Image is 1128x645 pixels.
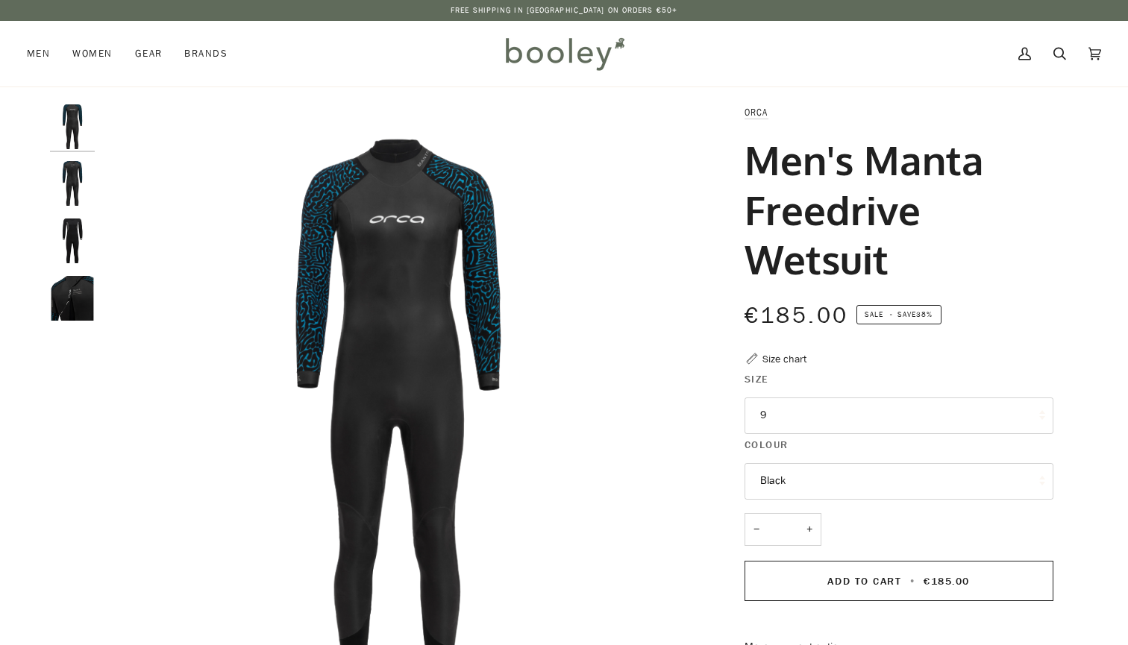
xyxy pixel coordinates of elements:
[27,46,50,61] span: Men
[745,301,849,331] span: €185.00
[762,351,806,367] div: Size chart
[865,309,883,320] span: Sale
[124,21,174,86] a: Gear
[856,305,941,324] span: Save
[50,104,95,149] img: Orca Men's Manta Freedrive Wetsuit - Booley Galway
[745,397,1053,434] button: 9
[50,276,95,321] img: Orca Men's Manta Freedrive Wetsuit - Booley Galway
[924,574,970,588] span: €185.00
[745,371,769,387] span: Size
[184,46,228,61] span: Brands
[745,561,1053,601] button: Add to Cart • €185.00
[745,513,821,547] input: Quantity
[499,32,630,75] img: Booley
[50,161,95,206] img: Orca Men's Manta Freedrive Wetsuit - Booley Galway
[745,437,789,453] span: Colour
[745,463,1053,500] button: Black
[61,21,123,86] a: Women
[886,309,897,320] em: •
[745,135,1042,283] h1: Men's Manta Freedrive Wetsuit
[72,46,112,61] span: Women
[827,574,901,588] span: Add to Cart
[135,46,163,61] span: Gear
[50,218,95,263] img: Orca Men's Manta Freedrive Wetsuit - Booley Galway
[906,574,920,588] span: •
[745,513,768,547] button: −
[27,21,61,86] a: Men
[798,513,821,547] button: +
[916,309,933,320] span: 38%
[173,21,239,86] a: Brands
[451,4,677,16] p: Free Shipping in [GEOGRAPHIC_DATA] on Orders €50+
[745,106,768,119] a: Orca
